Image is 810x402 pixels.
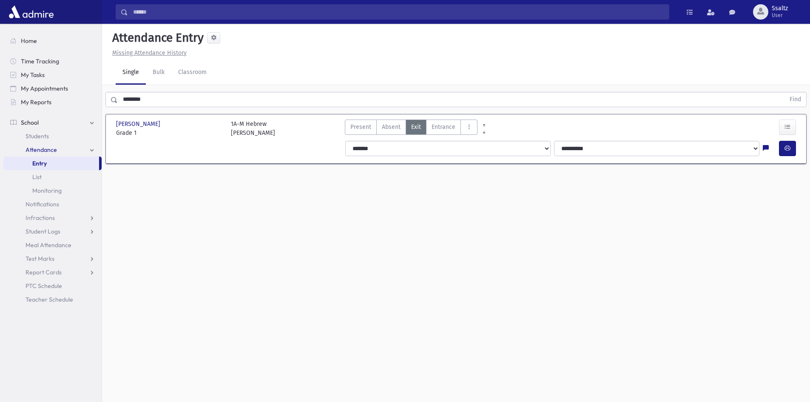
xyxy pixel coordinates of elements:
button: Find [784,92,806,107]
span: Notifications [26,200,59,208]
a: Classroom [171,61,213,85]
a: My Tasks [3,68,102,82]
a: Test Marks [3,252,102,265]
a: My Reports [3,95,102,109]
span: Test Marks [26,255,54,262]
input: Search [128,4,669,20]
span: Time Tracking [21,57,59,65]
span: Exit [411,123,421,131]
a: Time Tracking [3,54,102,68]
a: Bulk [146,61,171,85]
span: [PERSON_NAME] [116,120,162,128]
img: AdmirePro [7,3,56,20]
a: Infractions [3,211,102,225]
span: PTC Schedule [26,282,62,290]
a: Single [116,61,146,85]
span: My Appointments [21,85,68,92]
a: Entry [3,157,99,170]
div: 1A-M Hebrew [PERSON_NAME] [231,120,275,137]
span: School [21,119,39,126]
span: Infractions [26,214,55,222]
a: PTC Schedule [3,279,102,293]
span: Meal Attendance [26,241,71,249]
span: User [772,12,788,19]
span: Ssaltz [772,5,788,12]
span: My Tasks [21,71,45,79]
a: Teacher Schedule [3,293,102,306]
span: Student Logs [26,228,60,235]
span: My Reports [21,98,51,106]
span: Grade 1 [116,128,222,137]
a: Student Logs [3,225,102,238]
a: Report Cards [3,265,102,279]
span: Attendance [26,146,57,154]
u: Missing Attendance History [112,49,187,57]
a: Home [3,34,102,48]
a: Meal Attendance [3,238,102,252]
a: Students [3,129,102,143]
div: AttTypes [345,120,477,137]
a: Monitoring [3,184,102,197]
span: List [32,173,42,181]
a: Attendance [3,143,102,157]
span: Report Cards [26,268,62,276]
h5: Attendance Entry [109,31,204,45]
a: My Appointments [3,82,102,95]
a: List [3,170,102,184]
a: School [3,116,102,129]
span: Entry [32,160,47,167]
span: Teacher Schedule [26,296,73,303]
span: Students [26,132,49,140]
a: Notifications [3,197,102,211]
span: Present [350,123,371,131]
span: Home [21,37,37,45]
span: Monitoring [32,187,62,194]
a: Missing Attendance History [109,49,187,57]
span: Absent [382,123,401,131]
span: Entrance [432,123,455,131]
